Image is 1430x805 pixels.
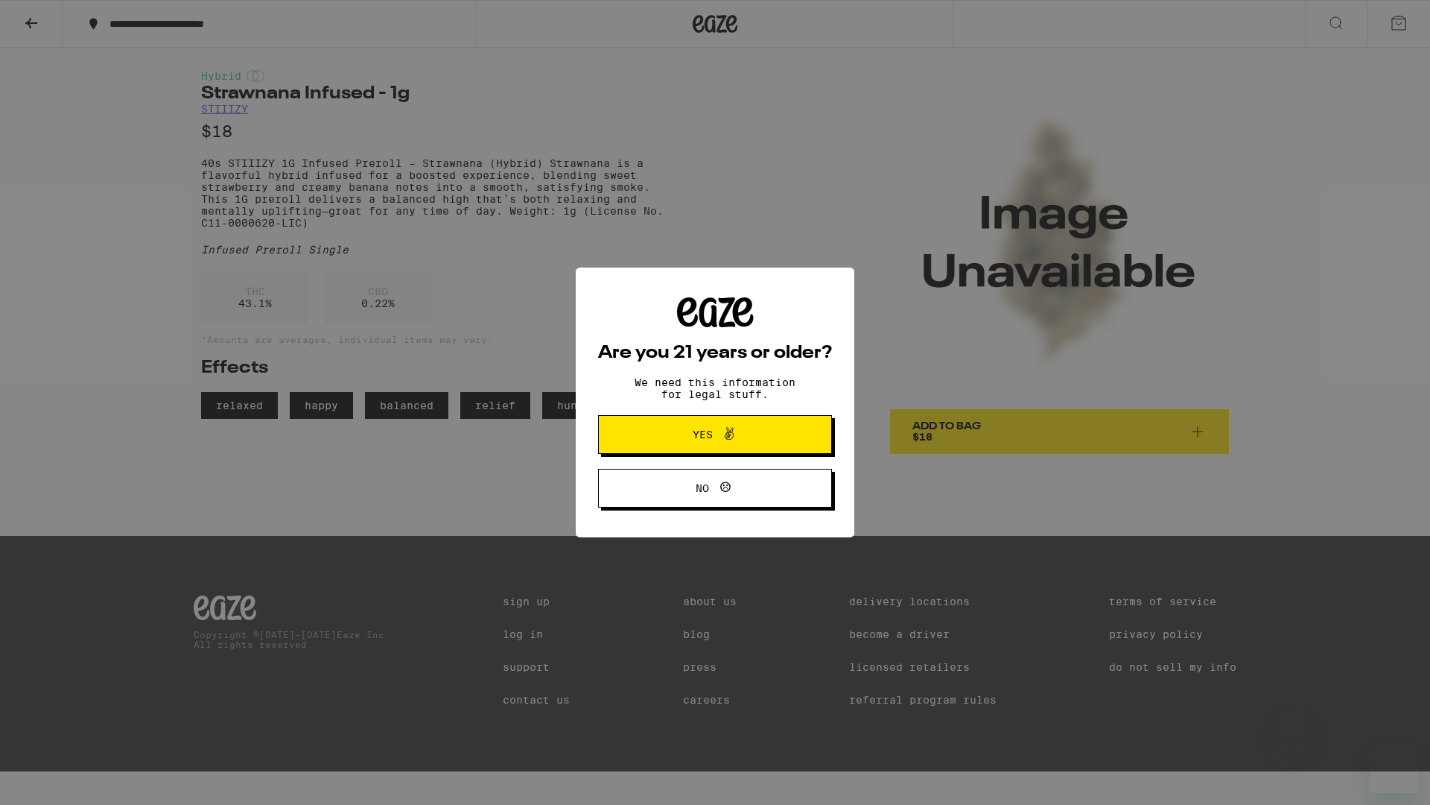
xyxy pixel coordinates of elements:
[1278,710,1308,739] iframe: Close message
[598,469,832,508] button: No
[1370,745,1418,793] iframe: Button to launch messaging window
[693,429,713,440] span: Yes
[622,376,808,400] p: We need this information for legal stuff.
[598,415,832,454] button: Yes
[696,483,709,493] span: No
[598,344,832,362] h2: Are you 21 years or older?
